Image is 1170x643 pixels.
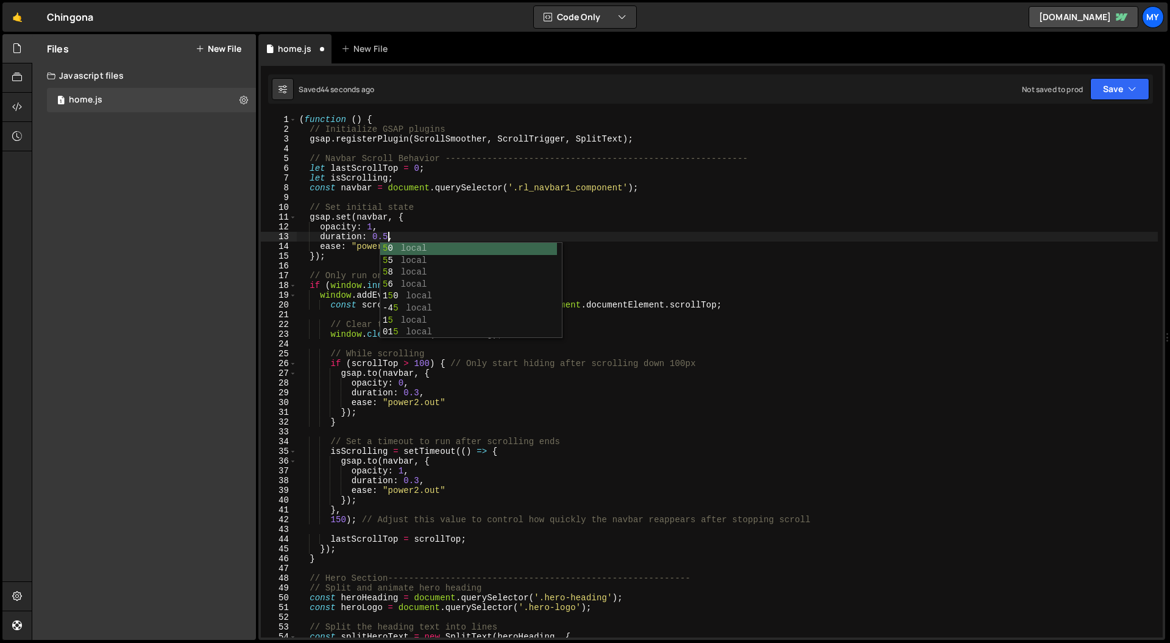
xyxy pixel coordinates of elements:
div: 34 [261,437,297,447]
div: Not saved to prod [1022,84,1083,95]
a: [DOMAIN_NAME] [1029,6,1138,28]
div: 2 [261,124,297,134]
div: 54 [261,632,297,642]
div: 46 [261,554,297,564]
div: 50 [261,593,297,603]
button: Save [1090,78,1149,100]
div: 32 [261,417,297,427]
div: 16 [261,261,297,271]
div: 49 [261,583,297,593]
div: 22 [261,320,297,329]
div: 45 [261,544,297,554]
div: 25 [261,349,297,359]
div: home.js [278,43,311,55]
div: New File [341,43,392,55]
div: 16722/45723.js [47,88,256,112]
div: 11 [261,212,297,222]
div: 4 [261,144,297,154]
a: 🤙 [2,2,32,32]
div: 42 [261,515,297,525]
div: 33 [261,427,297,437]
button: New File [196,44,241,54]
div: 48 [261,573,297,583]
div: 26 [261,359,297,368]
h2: Files [47,42,69,56]
div: 37 [261,466,297,476]
div: 9 [261,193,297,203]
div: 20 [261,300,297,310]
div: 36 [261,456,297,466]
div: 40 [261,495,297,505]
div: 5 [261,154,297,163]
div: 12 [261,222,297,232]
div: 17 [261,271,297,281]
div: 47 [261,564,297,573]
div: 15 [261,251,297,261]
div: 8 [261,183,297,193]
div: 14 [261,242,297,251]
div: 53 [261,622,297,632]
div: 1 [261,115,297,124]
div: Saved [299,84,374,95]
div: 24 [261,339,297,349]
div: Chingona [47,10,93,24]
div: 44 [261,534,297,544]
div: 39 [261,486,297,495]
div: 10 [261,203,297,212]
div: 28 [261,378,297,388]
span: 1 [57,96,65,106]
div: 3 [261,134,297,144]
div: 6 [261,163,297,173]
div: Javascript files [32,63,256,88]
div: 44 seconds ago [321,84,374,95]
div: 7 [261,173,297,183]
div: home.js [69,95,102,106]
div: 23 [261,329,297,339]
div: 51 [261,603,297,612]
div: 13 [261,232,297,242]
div: 35 [261,447,297,456]
div: 52 [261,612,297,622]
div: 30 [261,398,297,408]
div: 38 [261,476,297,486]
a: My [1142,6,1164,28]
div: 18 [261,281,297,290]
div: 27 [261,368,297,378]
div: 19 [261,290,297,300]
div: 43 [261,525,297,534]
div: 41 [261,505,297,515]
div: 29 [261,388,297,398]
div: 31 [261,408,297,417]
button: Code Only [534,6,636,28]
div: 21 [261,310,297,320]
